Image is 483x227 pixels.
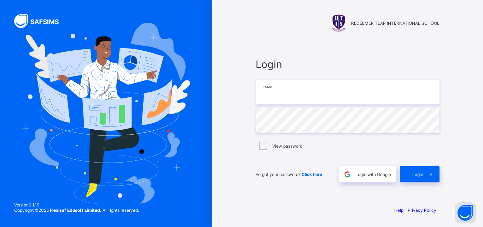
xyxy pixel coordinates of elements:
[355,172,391,177] span: Login with Google
[256,172,322,177] span: Forgot your password?
[14,208,139,213] span: Copyright © 2025 All rights reserved.
[22,23,190,204] img: Hero Image
[302,172,322,177] a: Click here
[412,172,423,177] span: Login
[408,208,436,213] a: Privacy Policy
[256,58,440,70] span: Login
[343,170,351,178] img: google.396cfc9801f0270233282035f929180a.svg
[50,208,101,213] strong: Flexisaf Edusoft Limited.
[394,208,403,213] a: Help
[455,202,476,223] button: Open asap
[14,202,139,208] span: Version 0.1.19
[272,143,302,149] label: View password
[14,14,67,28] img: SAFSIMS Logo
[351,21,440,26] span: REDEEMER TEAP INTERNATIONAL SCHOOL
